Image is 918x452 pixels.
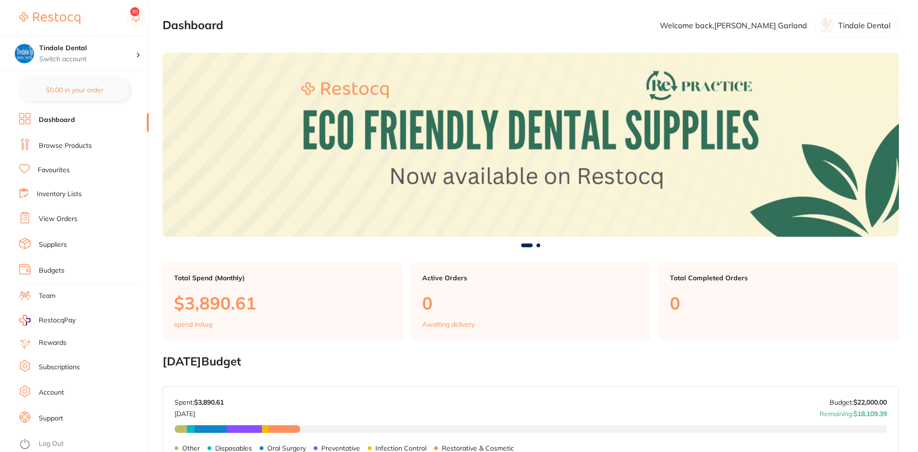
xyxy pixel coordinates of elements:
a: Suppliers [39,240,67,250]
p: Active Orders [422,274,640,282]
a: Subscriptions [39,363,80,372]
a: RestocqPay [19,315,76,326]
a: View Orders [39,214,77,224]
p: Restorative & Cosmetic [442,444,514,452]
span: RestocqPay [39,316,76,325]
p: Budget: [830,398,887,406]
p: Tindale Dental [838,21,891,30]
strong: $3,890.61 [194,398,224,407]
a: Support [39,414,63,423]
a: Favourites [38,165,70,175]
p: [DATE] [175,406,224,418]
p: Spent: [175,398,224,406]
p: $3,890.61 [174,293,392,313]
p: Infection Control [375,444,426,452]
img: RestocqPay [19,315,31,326]
strong: $18,109.39 [853,409,887,418]
a: Inventory Lists [37,189,82,199]
p: 0 [670,293,887,313]
a: Browse Products [39,141,92,151]
a: Dashboard [39,115,75,125]
p: spend in Aug [174,320,212,328]
a: Budgets [39,266,65,276]
p: Disposables [215,444,252,452]
p: Total Completed Orders [670,274,887,282]
img: Tindale Dental [15,44,34,63]
a: Total Completed Orders0 [658,263,899,340]
p: 0 [422,293,640,313]
p: Oral Surgery [267,444,306,452]
a: Total Spend (Monthly)$3,890.61spend inAug [163,263,403,340]
a: Team [39,291,55,301]
img: Dashboard [163,53,899,237]
img: Restocq Logo [19,12,80,24]
p: Remaining: [820,406,887,418]
p: Other [182,444,200,452]
button: $0.00 in your order [19,78,130,101]
p: Welcome back, [PERSON_NAME] Garland [660,21,807,30]
h2: [DATE] Budget [163,355,899,368]
a: Active Orders0Awaiting delivery [411,263,651,340]
p: Switch account [39,55,136,64]
button: Log Out [19,437,146,452]
p: Preventative [321,444,360,452]
h4: Tindale Dental [39,44,136,53]
p: Total Spend (Monthly) [174,274,392,282]
a: Restocq Logo [19,7,80,29]
p: Awaiting delivery [422,320,475,328]
strong: $22,000.00 [853,398,887,407]
a: Account [39,388,64,397]
h2: Dashboard [163,19,223,32]
a: Rewards [39,338,66,348]
a: Log Out [39,439,64,449]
